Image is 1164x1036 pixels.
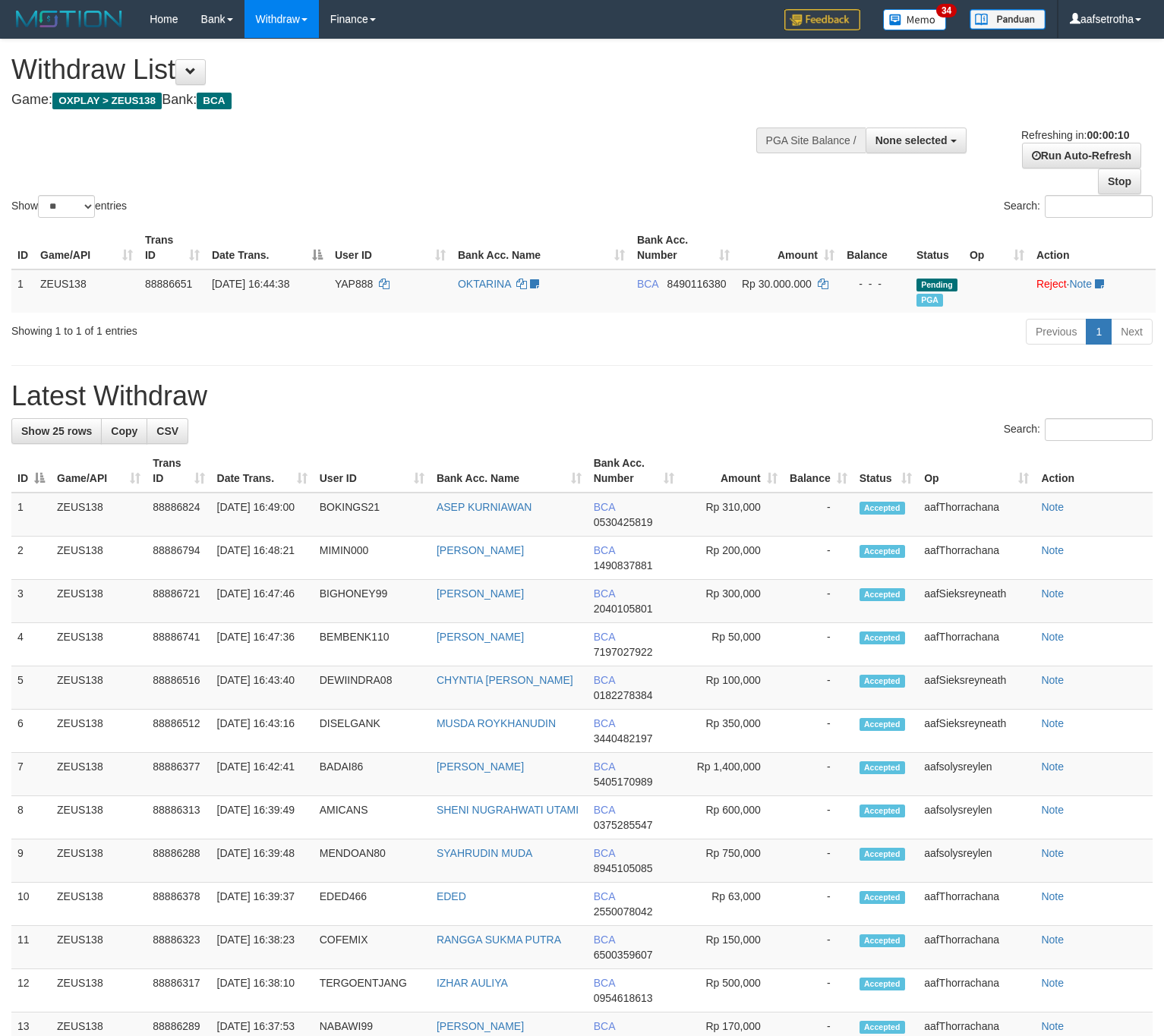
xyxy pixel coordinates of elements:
[147,796,210,839] td: 88886313
[594,804,615,816] span: BCA
[1041,847,1064,859] a: Note
[918,753,1035,796] td: aafsolysreylen
[437,760,524,773] a: [PERSON_NAME]
[860,1021,905,1034] span: Accepted
[860,545,905,558] span: Accepted
[1041,717,1064,729] a: Note
[11,580,51,623] td: 3
[784,883,853,926] td: -
[680,883,784,926] td: Rp 63,000
[51,623,147,666] td: ZEUS138
[51,580,147,623] td: ZEUS138
[51,493,147,537] td: ZEUS138
[11,418,102,444] a: Show 25 rows
[918,580,1035,623] td: aafSieksreyneath
[11,883,51,926] td: 10
[314,969,431,1012] td: TERGOENTJANG
[594,674,615,686] span: BCA
[1041,631,1064,643] a: Note
[314,666,431,710] td: DEWIINDRA08
[1041,760,1064,773] a: Note
[211,839,314,883] td: [DATE] 16:39:48
[680,796,784,839] td: Rp 600,000
[431,449,588,493] th: Bank Acc. Name: activate to sort column ascending
[314,493,431,537] td: BOKINGS21
[594,646,653,658] span: Copy 7197027922 to clipboard
[847,276,904,291] div: - - -
[211,883,314,926] td: [DATE] 16:39:37
[1021,129,1129,141] span: Refreshing in:
[147,753,210,796] td: 88886377
[1035,449,1153,493] th: Action
[1086,319,1112,345] a: 1
[594,689,653,701] span: Copy 0182278384 to clipboard
[51,449,147,493] th: Game/API: activate to sort column ascending
[866,128,967,153] button: None selected
[918,710,1035,753] td: aafSieksreyneath
[314,926,431,969] td: COFEMIX
[680,580,784,623] td: Rp 300,000
[34,226,139,269] th: Game/API: activate to sort column ascending
[594,760,615,773] span: BCA
[860,805,905,817] span: Accepted
[211,537,314,580] td: [DATE] 16:48:21
[594,905,653,918] span: Copy 2550078042 to clipboard
[860,934,905,947] span: Accepted
[860,675,905,688] span: Accepted
[1098,168,1141,194] a: Stop
[1041,544,1064,556] a: Note
[139,226,206,269] th: Trans ID: activate to sort column ascending
[147,580,210,623] td: 88886721
[594,516,653,528] span: Copy 0530425819 to clipboard
[594,559,653,572] span: Copy 1490837881 to clipboard
[206,226,329,269] th: Date Trans.: activate to sort column descending
[437,544,524,556] a: [PERSON_NAME]
[335,278,373,290] span: YAP888
[594,732,653,745] span: Copy 3440482197 to clipboard
[680,623,784,666] td: Rp 50,000
[51,666,147,710] td: ZEUS138
[1045,195,1153,218] input: Search:
[51,710,147,753] td: ZEUS138
[594,977,615,989] span: BCA
[437,1020,524,1032] a: [PERSON_NAME]
[637,278,658,290] span: BCA
[667,278,727,290] span: Copy 8490116380 to clipboard
[910,226,964,269] th: Status
[314,883,431,926] td: EDED466
[11,8,127,30] img: MOTION_logo.png
[875,134,948,146] span: None selected
[594,847,615,859] span: BCA
[860,891,905,904] span: Accepted
[916,294,943,307] span: Marked by aafmaleo
[51,753,147,796] td: ZEUS138
[51,537,147,580] td: ZEUS138
[883,9,947,30] img: Button%20Memo.svg
[918,449,1035,493] th: Op: activate to sort column ascending
[11,623,51,666] td: 4
[211,580,314,623] td: [DATE] 16:47:46
[918,493,1035,537] td: aafThorrachana
[437,890,466,902] a: EDED
[1030,269,1156,313] td: ·
[329,226,452,269] th: User ID: activate to sort column ascending
[841,226,910,269] th: Balance
[437,587,524,600] a: [PERSON_NAME]
[11,195,127,218] label: Show entries
[11,493,51,537] td: 1
[437,934,561,946] a: RANGGA SUKMA PUTRA
[594,603,653,615] span: Copy 2040105801 to clipboard
[314,753,431,796] td: BADAI86
[860,978,905,990] span: Accepted
[594,890,615,902] span: BCA
[437,717,556,729] a: MUSDA ROYKHANUDIN
[918,623,1035,666] td: aafThorrachana
[212,278,289,290] span: [DATE] 16:44:38
[156,425,178,437] span: CSV
[1004,418,1153,441] label: Search:
[101,418,147,444] a: Copy
[314,710,431,753] td: DISELGANK
[147,623,210,666] td: 88886741
[918,926,1035,969] td: aafThorrachana
[1022,143,1141,168] a: Run Auto-Refresh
